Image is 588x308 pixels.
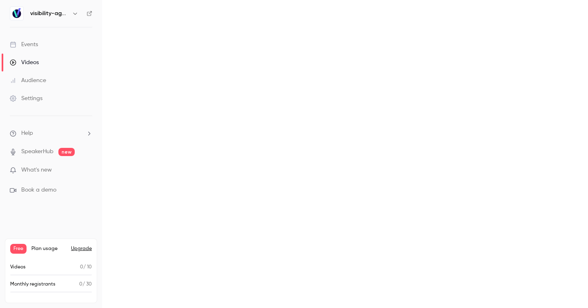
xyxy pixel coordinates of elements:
span: new [58,148,75,156]
div: Audience [10,76,46,85]
span: 0 [80,265,83,270]
span: Book a demo [21,186,56,194]
span: Help [21,129,33,138]
span: Free [10,244,27,254]
div: Videos [10,58,39,67]
span: 0 [79,282,82,287]
p: / 10 [80,263,92,271]
span: What's new [21,166,52,174]
p: Monthly registrants [10,281,56,288]
h6: visibility-agency [30,9,69,18]
div: Events [10,40,38,49]
img: visibility-agency [10,7,23,20]
p: Videos [10,263,26,271]
button: Upgrade [71,246,92,252]
p: / 30 [79,281,92,288]
span: Plan usage [31,246,66,252]
a: SpeakerHub [21,147,53,156]
li: help-dropdown-opener [10,129,92,138]
div: Settings [10,94,42,103]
